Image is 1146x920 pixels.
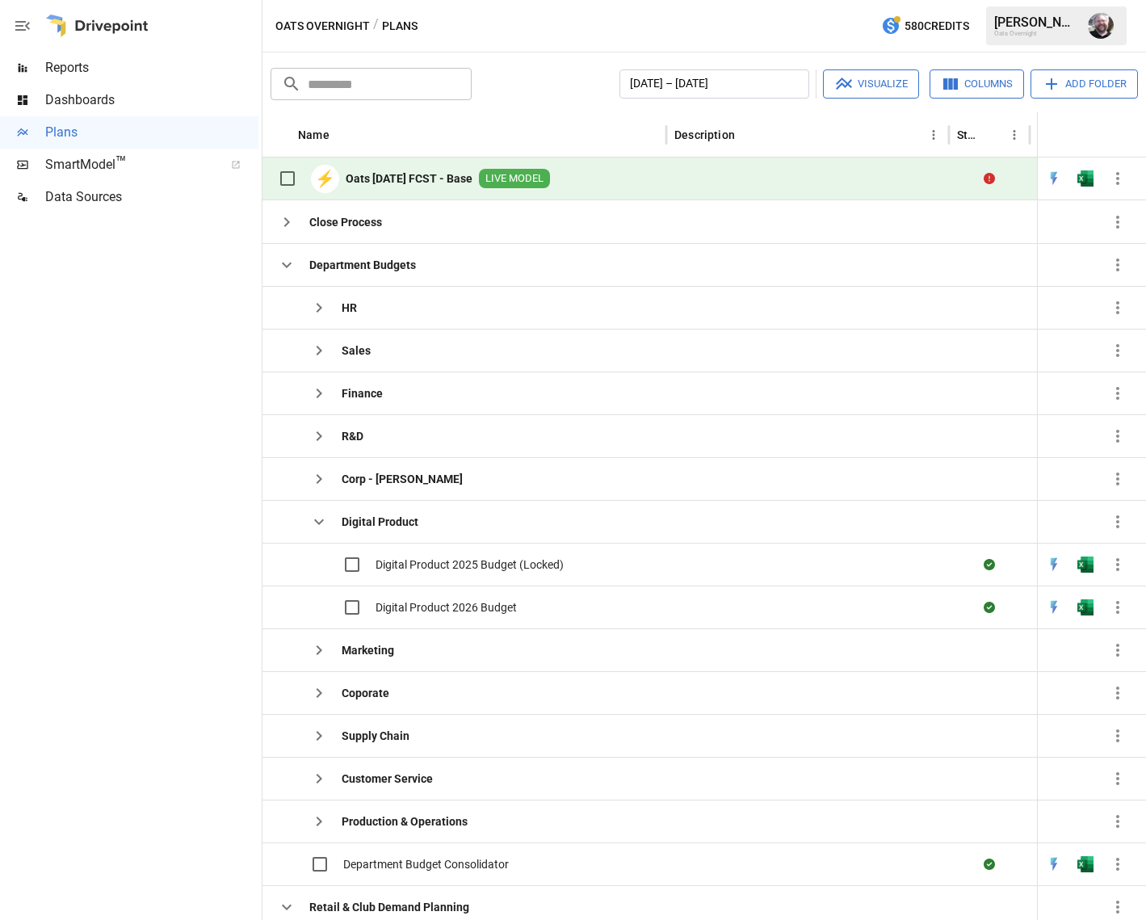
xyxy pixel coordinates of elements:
[1077,170,1094,187] div: Open in Excel
[1046,599,1062,615] div: Open in Quick Edit
[1046,856,1062,872] div: Open in Quick Edit
[674,128,735,141] div: Description
[1077,557,1094,573] div: Open in Excel
[342,642,394,658] b: Marketing
[984,599,995,615] div: Sync complete
[45,123,258,142] span: Plans
[1046,170,1062,187] img: quick-edit-flash.b8aec18c.svg
[45,90,258,110] span: Dashboards
[376,599,517,615] span: Digital Product 2026 Budget
[342,728,409,744] b: Supply Chain
[342,342,371,359] b: Sales
[619,69,809,99] button: [DATE] – [DATE]
[376,557,564,573] span: Digital Product 2025 Budget (Locked)
[309,214,382,230] b: Close Process
[930,69,1024,99] button: Columns
[1077,856,1094,872] img: excel-icon.76473adf.svg
[309,257,416,273] b: Department Budgets
[1077,557,1094,573] img: excel-icon.76473adf.svg
[342,771,433,787] b: Customer Service
[980,124,1003,146] button: Sort
[1077,599,1094,615] div: Open in Excel
[45,155,213,174] span: SmartModel
[342,514,418,530] b: Digital Product
[984,557,995,573] div: Sync complete
[342,471,463,487] b: Corp - [PERSON_NAME]
[957,128,979,141] div: Status
[1031,69,1138,99] button: Add Folder
[1088,13,1114,39] img: Thomas Keller
[823,69,919,99] button: Visualize
[479,171,550,187] span: LIVE MODEL
[331,124,354,146] button: Sort
[1077,599,1094,615] img: excel-icon.76473adf.svg
[343,856,509,872] span: Department Budget Consolidator
[994,30,1078,37] div: Oats Overnight
[994,15,1078,30] div: [PERSON_NAME]
[1077,170,1094,187] img: excel-icon.76473adf.svg
[311,165,339,193] div: ⚡
[373,16,379,36] div: /
[275,16,370,36] button: Oats Overnight
[922,124,945,146] button: Description column menu
[1046,170,1062,187] div: Open in Quick Edit
[1111,124,1134,146] button: Sort
[1046,557,1062,573] img: quick-edit-flash.b8aec18c.svg
[342,685,389,701] b: Coporate
[298,128,330,141] div: Name
[342,428,363,444] b: R&D
[905,16,969,36] span: 580 Credits
[1078,3,1123,48] button: Thomas Keller
[309,899,469,915] b: Retail & Club Demand Planning
[1046,557,1062,573] div: Open in Quick Edit
[984,170,995,187] div: Error during sync.
[1003,124,1026,146] button: Status column menu
[346,170,472,187] b: Oats [DATE] FCST - Base
[342,385,383,401] b: Finance
[45,58,258,78] span: Reports
[984,856,995,872] div: Sync complete
[875,11,976,41] button: 580Credits
[115,153,127,173] span: ™
[342,300,357,316] b: HR
[45,187,258,207] span: Data Sources
[342,813,468,830] b: Production & Operations
[1046,599,1062,615] img: quick-edit-flash.b8aec18c.svg
[1077,856,1094,872] div: Open in Excel
[1046,856,1062,872] img: quick-edit-flash.b8aec18c.svg
[737,124,759,146] button: Sort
